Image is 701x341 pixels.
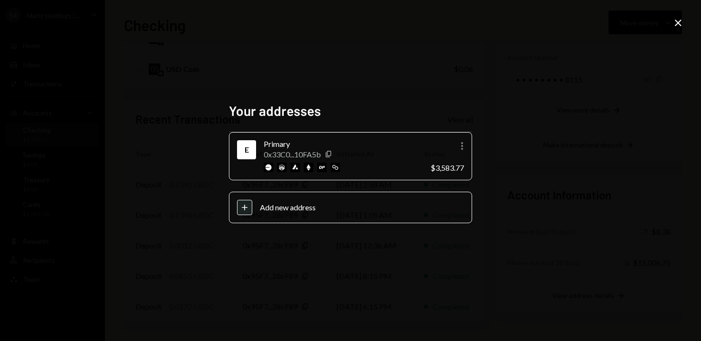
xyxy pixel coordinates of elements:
[239,142,254,157] div: Ethereum
[304,163,313,172] img: ethereum-mainnet
[229,192,472,223] button: Add new address
[290,163,300,172] img: avalanche-mainnet
[277,163,287,172] img: arbitrum-mainnet
[431,163,464,172] div: $3,583.77
[264,163,273,172] img: base-mainnet
[264,150,321,159] div: 0x33C0...10FA5b
[229,102,472,120] h2: Your addresses
[260,203,464,212] div: Add new address
[264,138,423,150] div: Primary
[317,163,327,172] img: optimism-mainnet
[330,163,340,172] img: polygon-mainnet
